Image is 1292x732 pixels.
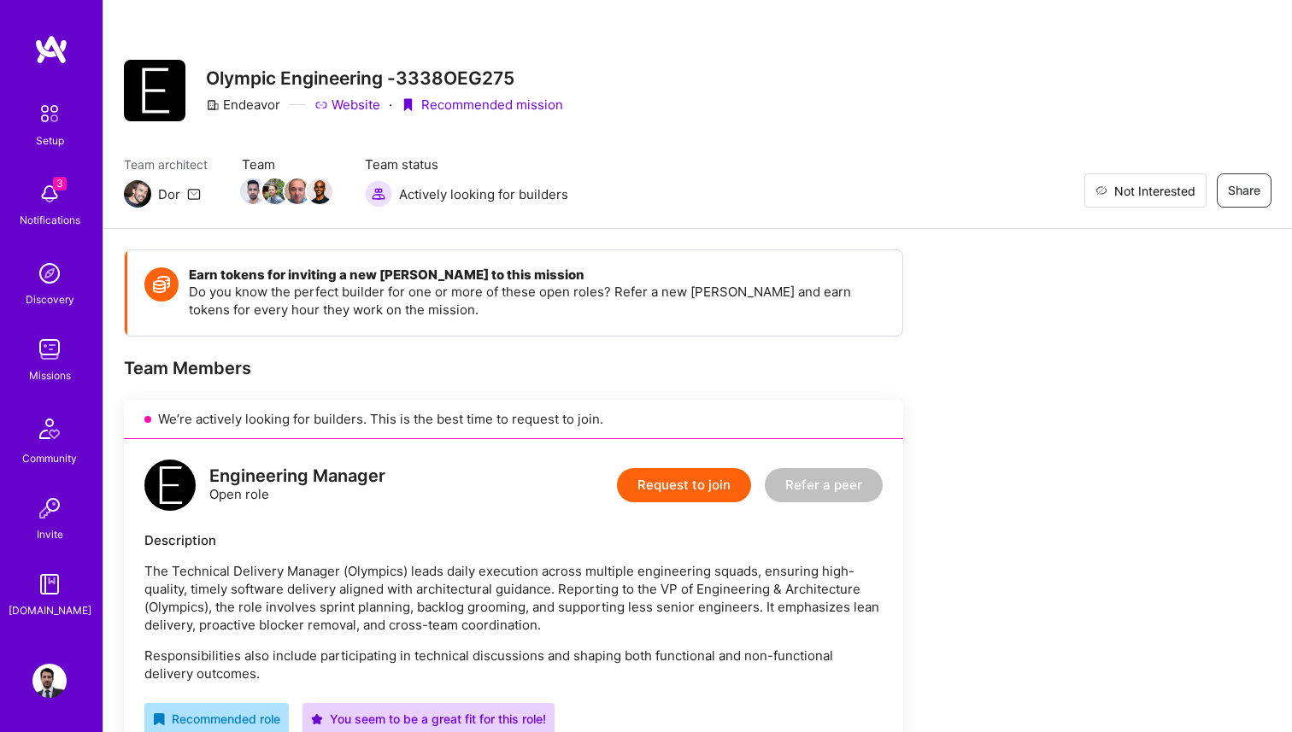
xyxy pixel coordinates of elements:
img: discovery [32,256,67,290]
a: Website [314,96,380,114]
div: Discovery [26,290,74,308]
img: Team Member Avatar [240,179,266,204]
div: Community [22,449,77,467]
i: icon Mail [187,187,201,201]
div: Description [144,531,883,549]
div: We’re actively looking for builders. This is the best time to request to join. [124,400,903,439]
a: Team Member Avatar [286,177,308,206]
img: bell [32,177,67,211]
img: logo [144,460,196,511]
div: Missions [29,366,71,384]
button: Not Interested [1084,173,1207,208]
img: logo [34,34,68,65]
div: Endeavor [206,96,280,114]
i: icon CompanyGray [206,98,220,112]
i: icon EyeClosed [1095,184,1107,197]
img: Team Member Avatar [307,179,332,204]
img: Invite [32,491,67,525]
p: The Technical Delivery Manager (Olympics) leads daily execution across multiple engineering squad... [144,562,883,634]
i: icon PurpleStar [311,713,323,725]
h3: Olympic Engineering -3338OEG275 [206,67,563,89]
h4: Earn tokens for inviting a new [PERSON_NAME] to this mission [189,267,885,283]
img: Company Logo [124,60,185,121]
div: You seem to be a great fit for this role! [311,710,546,728]
div: Recommended mission [401,96,563,114]
img: Actively looking for builders [365,180,392,208]
a: Team Member Avatar [308,177,331,206]
span: 3 [53,177,67,190]
div: Invite [37,525,63,543]
span: Team architect [124,155,208,173]
div: Recommended role [153,710,280,728]
span: Not Interested [1114,182,1195,200]
img: Team Member Avatar [262,179,288,204]
span: Share [1228,182,1260,199]
button: Share [1217,173,1271,208]
img: teamwork [32,332,67,366]
a: Team Member Avatar [264,177,286,206]
div: Notifications [20,211,80,229]
i: icon PurpleRibbon [401,98,414,112]
div: Open role [209,467,385,503]
div: Team Members [124,357,903,379]
i: icon RecommendedBadge [153,713,165,725]
img: Token icon [144,267,179,302]
span: Team [242,155,331,173]
span: Team status [365,155,568,173]
button: Request to join [617,468,751,502]
a: User Avatar [28,664,71,698]
button: Refer a peer [765,468,883,502]
img: Team Architect [124,180,151,208]
img: User Avatar [32,664,67,698]
p: Do you know the perfect builder for one or more of these open roles? Refer a new [PERSON_NAME] an... [189,283,885,319]
img: Community [29,408,70,449]
a: Team Member Avatar [242,177,264,206]
div: Engineering Manager [209,467,385,485]
span: Actively looking for builders [399,185,568,203]
div: · [389,96,392,114]
img: setup [32,96,68,132]
div: Setup [36,132,64,149]
div: [DOMAIN_NAME] [9,601,91,619]
div: Dor [158,185,180,203]
img: guide book [32,567,67,601]
p: Responsibilities also include participating in technical discussions and shaping both functional ... [144,647,883,682]
img: Team Member Avatar [285,179,310,204]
